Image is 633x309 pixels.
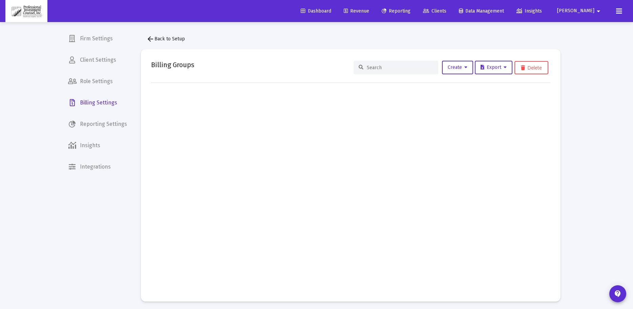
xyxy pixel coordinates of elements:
span: Reporting [382,8,410,14]
span: Create [448,64,467,70]
a: Role Settings [63,73,132,90]
span: [PERSON_NAME] [557,8,594,14]
a: Reporting [376,4,416,18]
span: Clients [423,8,446,14]
span: Dashboard [301,8,331,14]
a: Client Settings [63,52,132,68]
mat-icon: arrow_drop_down [594,4,603,18]
a: Billing Settings [63,95,132,111]
span: Revenue [344,8,369,14]
a: Insights [63,137,132,154]
h2: Billing Groups [151,59,194,70]
button: [PERSON_NAME] [549,4,611,18]
button: Create [442,61,473,74]
a: Clients [418,4,452,18]
mat-icon: arrow_back [146,35,154,43]
a: Data Management [453,4,509,18]
input: Search [367,65,433,71]
a: Dashboard [295,4,337,18]
img: Dashboard [10,4,42,18]
button: Delete [514,61,548,74]
mat-icon: contact_support [614,290,622,298]
span: Insights [516,8,542,14]
button: Back to Setup [141,32,190,46]
span: Back to Setup [146,36,185,42]
span: Data Management [459,8,504,14]
div: Data grid [151,82,550,291]
span: Export [481,64,507,70]
a: Revenue [338,4,375,18]
a: Insights [511,4,547,18]
a: Reporting Settings [63,116,132,132]
button: Export [475,61,512,74]
a: Firm Settings [63,31,132,47]
a: Integrations [63,159,132,175]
